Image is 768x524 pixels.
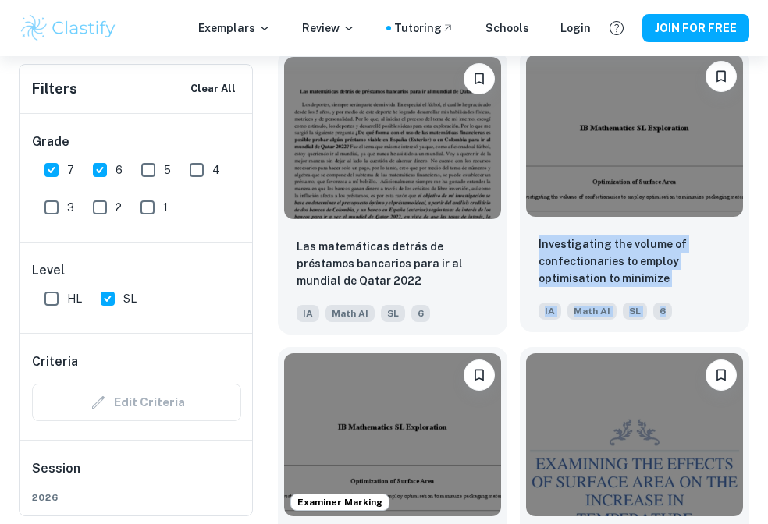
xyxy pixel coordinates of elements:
[163,199,168,216] span: 1
[284,353,501,516] img: Math AI IA example thumbnail: Investigating the volume of confectionar
[706,359,737,391] button: Please log in to bookmark exemplars
[539,235,731,289] p: Investigating the volume of confectionaries to employ optimisation to minimize packaging material
[520,51,749,335] a: Please log in to bookmark exemplarsInvestigating the volume of confectionaries to employ optimisa...
[302,19,355,37] p: Review
[642,14,749,42] button: JOIN FOR FREE
[164,161,171,179] span: 5
[485,19,529,37] a: Schools
[32,490,241,505] span: 2026
[212,161,220,179] span: 4
[32,352,78,371] h6: Criteria
[411,305,430,322] span: 6
[560,19,591,37] a: Login
[19,12,118,44] img: Clastify logo
[284,57,501,220] img: Math AI IA example thumbnail: Las matemáticas detrás de préstamos banc
[526,353,743,516] img: Math AI IA example thumbnail: EXAMINING THE EFFECTS OF SURFACE AREA ON
[297,238,489,289] p: Las matemáticas detrás de préstamos bancarios para ir al mundial de Qatar 2022
[603,15,630,41] button: Help and Feedback
[464,359,495,391] button: Please log in to bookmark exemplars
[32,133,241,151] h6: Grade
[198,19,271,37] p: Exemplars
[381,305,405,322] span: SL
[116,199,122,216] span: 2
[539,303,561,320] span: IA
[116,161,123,179] span: 6
[32,78,77,100] h6: Filters
[67,290,82,307] span: HL
[394,19,454,37] a: Tutoring
[623,303,647,320] span: SL
[278,51,507,335] a: Please log in to bookmark exemplarsLas matemáticas detrás de préstamos bancarios para ir al mundi...
[291,495,389,509] span: Examiner Marking
[67,161,74,179] span: 7
[187,77,240,101] button: Clear All
[297,305,319,322] span: IA
[123,290,137,307] span: SL
[526,55,743,218] img: Math AI IA example thumbnail: Investigating the volume of confectionar
[67,199,74,216] span: 3
[464,63,495,94] button: Please log in to bookmark exemplars
[706,61,737,92] button: Please log in to bookmark exemplars
[567,303,617,320] span: Math AI
[653,303,672,320] span: 6
[32,459,241,490] h6: Session
[32,384,241,421] div: Criteria filters are unavailable when searching by topic
[325,305,375,322] span: Math AI
[32,261,241,280] h6: Level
